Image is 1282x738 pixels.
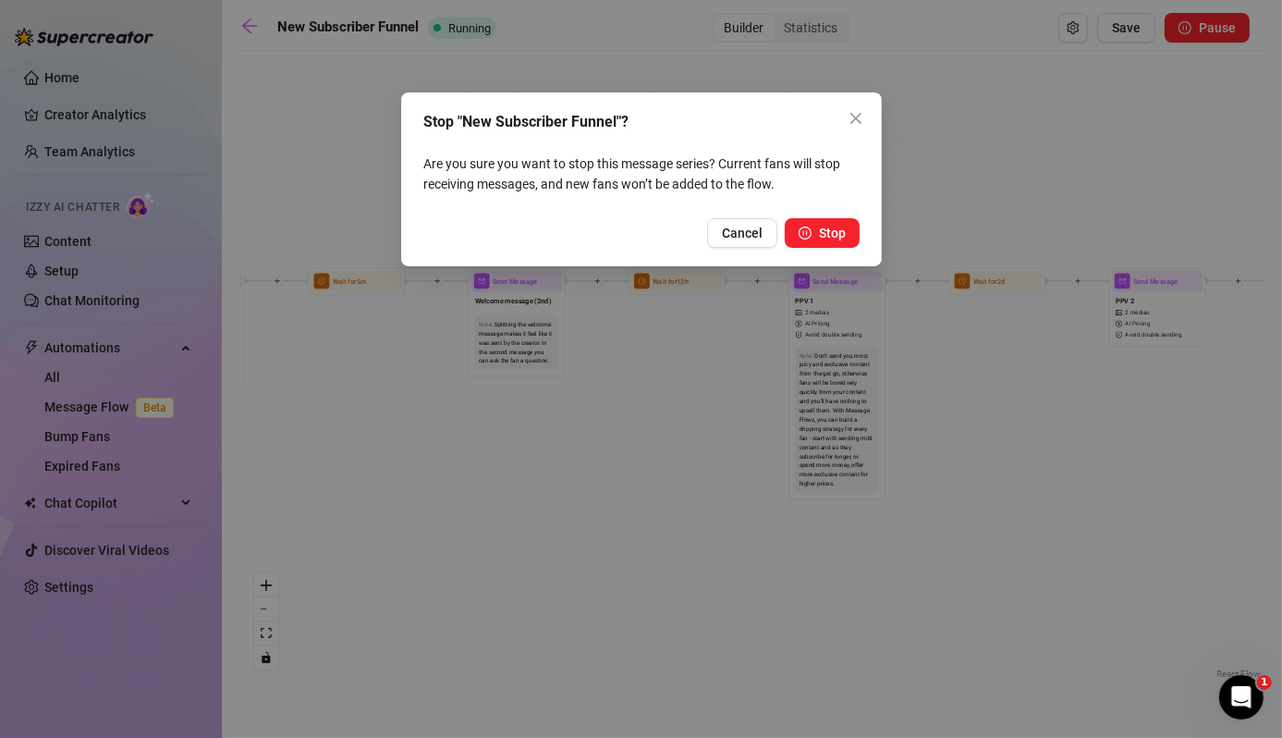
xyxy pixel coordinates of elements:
[799,227,812,240] span: pause-circle
[423,154,860,194] p: Are you sure you want to stop this message series? Current fans will stop receiving messages, and...
[1219,675,1264,720] iframe: Intercom live chat
[785,218,860,248] button: Stop
[1257,675,1272,690] span: 1
[849,111,863,126] span: close
[841,111,871,126] span: Close
[819,226,846,240] span: Stop
[722,226,763,240] span: Cancel
[707,218,777,248] button: Cancel
[423,111,860,133] div: Stop "New Subscriber Funnel"?
[841,104,871,133] button: Close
